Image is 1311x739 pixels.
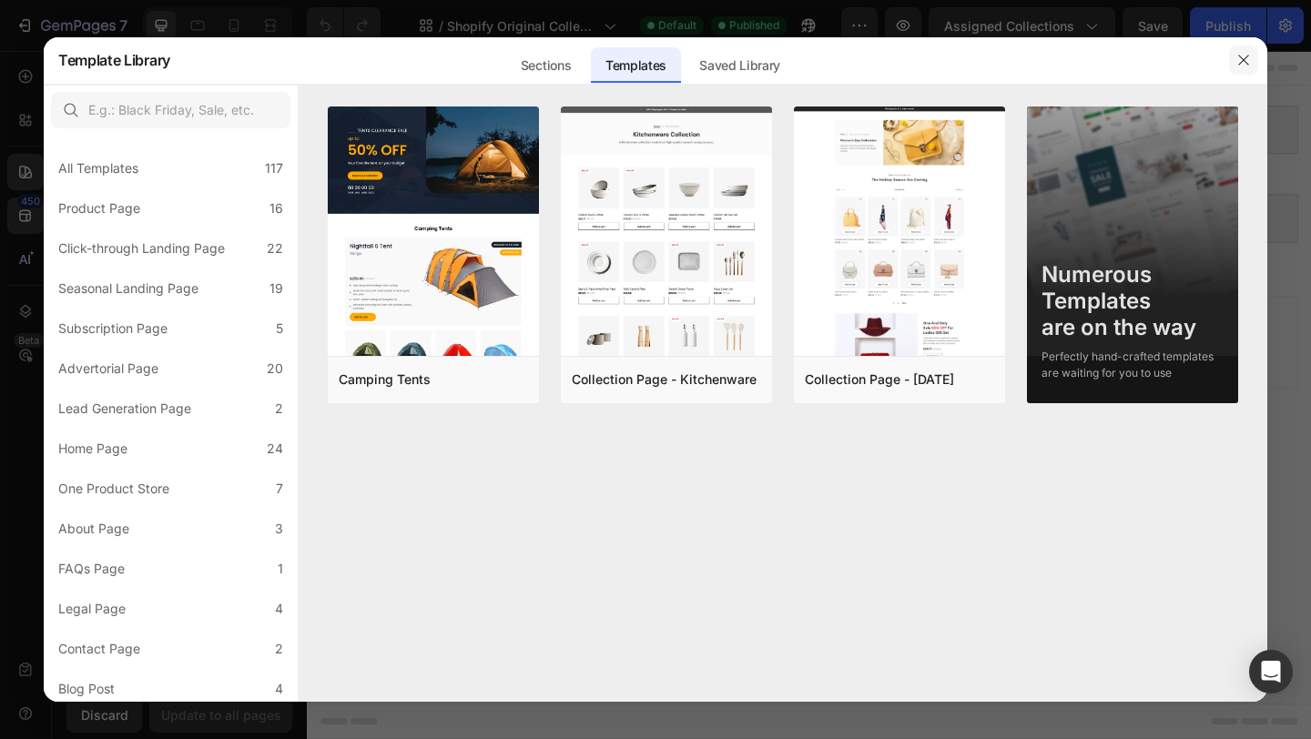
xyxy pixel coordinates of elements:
[58,398,191,420] div: Lead Generation Page
[275,518,283,540] div: 3
[685,47,795,84] div: Saved Library
[58,36,170,84] h2: Template Library
[341,320,466,337] span: inspired by CRO experts
[572,369,757,390] div: Collection Page - Kitchenware
[275,398,283,420] div: 2
[58,197,140,219] div: Product Page
[503,257,590,276] span: Add section
[506,47,585,84] div: Sections
[491,320,588,337] span: from URL or image
[805,369,954,390] div: Collection Page - [DATE]
[493,298,589,317] div: Generate layout
[267,238,283,259] div: 22
[328,106,539,569] img: tent.png
[278,558,283,580] div: 1
[339,369,431,390] div: Camping Tents
[276,478,283,500] div: 7
[58,438,127,460] div: Home Page
[269,197,283,219] div: 16
[267,438,283,460] div: 24
[58,278,198,299] div: Seasonal Landing Page
[591,47,681,84] div: Templates
[515,75,606,96] span: Collection banner
[58,598,126,620] div: Legal Page
[58,518,129,540] div: About Page
[275,598,283,620] div: 4
[1249,650,1293,693] div: Open Intercom Messenger
[275,678,283,700] div: 4
[794,106,1005,599] img: Collection%20Page%20-%20Women_s%20Day.png
[58,238,225,259] div: Click-through Landing Page
[58,157,138,179] div: All Templates
[626,298,737,317] div: Add blank section
[58,638,140,660] div: Contact Page
[265,157,283,179] div: 117
[351,298,461,317] div: Choose templates
[275,638,283,660] div: 2
[269,278,283,299] div: 19
[267,358,283,380] div: 20
[529,171,593,193] span: Product grid
[561,106,772,499] img: kitchen1.png
[58,318,168,339] div: Subscription Page
[58,678,115,700] div: Blog Post
[276,318,283,339] div: 5
[51,92,290,128] input: E.g.: Black Friday, Sale, etc.
[1042,349,1224,381] div: Perfectly hand-crafted templates are waiting for you to use
[1042,262,1224,340] div: Numerous Templates are on the way
[58,478,169,500] div: One Product Store
[58,358,158,380] div: Advertorial Page
[58,558,125,580] div: FAQs Page
[613,320,748,337] span: then drag & drop elements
